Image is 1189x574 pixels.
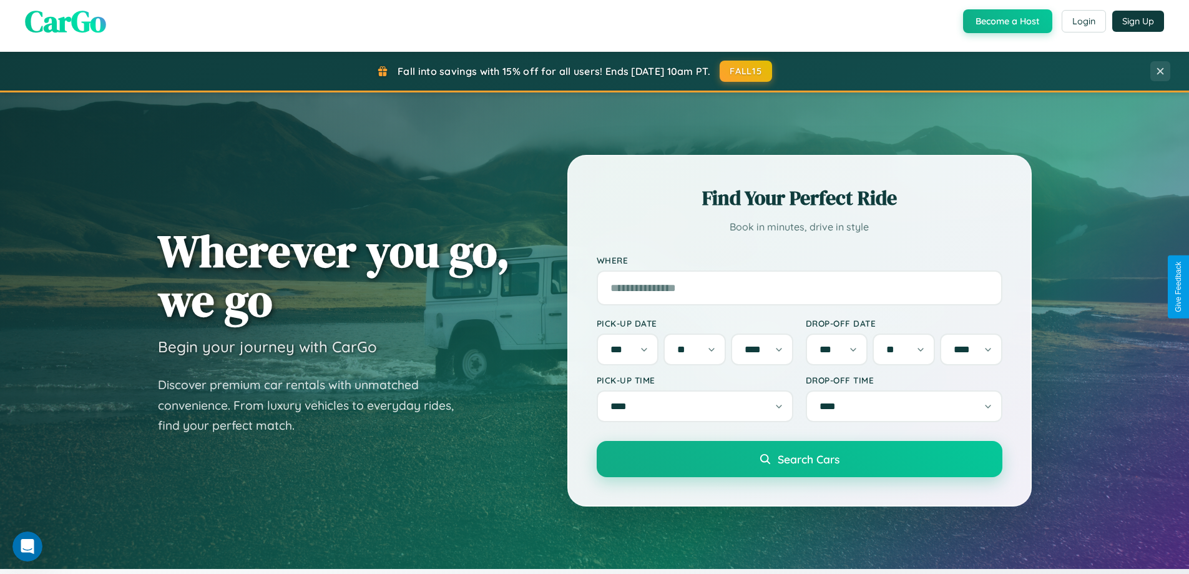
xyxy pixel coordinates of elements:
label: Drop-off Date [806,318,1002,329]
div: Give Feedback [1174,262,1183,312]
button: Sign Up [1112,11,1164,32]
label: Pick-up Time [597,375,793,385]
iframe: Intercom live chat [12,532,42,562]
label: Drop-off Time [806,375,1002,385]
label: Where [597,255,1002,265]
h2: Find Your Perfect Ride [597,184,1002,212]
label: Pick-up Date [597,318,793,329]
button: Search Cars [597,441,1002,477]
button: Login [1062,10,1106,32]
p: Discover premium car rentals with unmatched convenience. From luxury vehicles to everyday rides, ... [158,375,470,436]
p: Book in minutes, drive in style [597,218,1002,236]
span: Fall into savings with 15% off for all users! Ends [DATE] 10am PT. [398,65,710,77]
button: FALL15 [720,61,772,82]
h3: Begin your journey with CarGo [158,337,377,356]
span: CarGo [25,1,106,42]
span: Search Cars [778,452,839,466]
button: Become a Host [963,9,1052,33]
h1: Wherever you go, we go [158,226,510,325]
